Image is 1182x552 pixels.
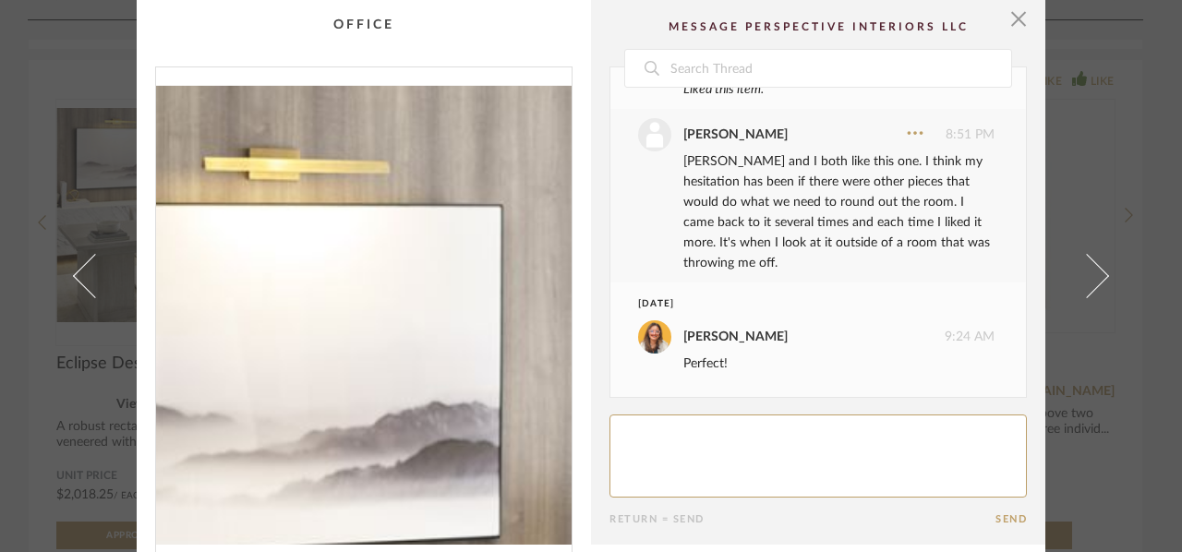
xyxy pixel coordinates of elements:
[638,297,960,311] div: [DATE]
[638,320,995,354] div: 9:24 AM
[683,327,788,347] div: [PERSON_NAME]
[683,79,995,100] div: Liked this item.
[669,50,1011,87] input: Search Thread
[638,118,995,151] div: 8:51 PM
[995,513,1027,525] button: Send
[156,67,572,545] div: 0
[683,354,995,374] div: Perfect!
[683,151,995,273] div: [PERSON_NAME] and I both like this one. I think my hesitation has been if there were other pieces...
[609,513,995,525] div: Return = Send
[638,320,671,354] img: Eman AlSulaimani
[683,125,788,145] div: [PERSON_NAME]
[156,67,572,545] img: 00a99405-0793-443c-947e-57c0a0ae27e7_1000x1000.jpg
